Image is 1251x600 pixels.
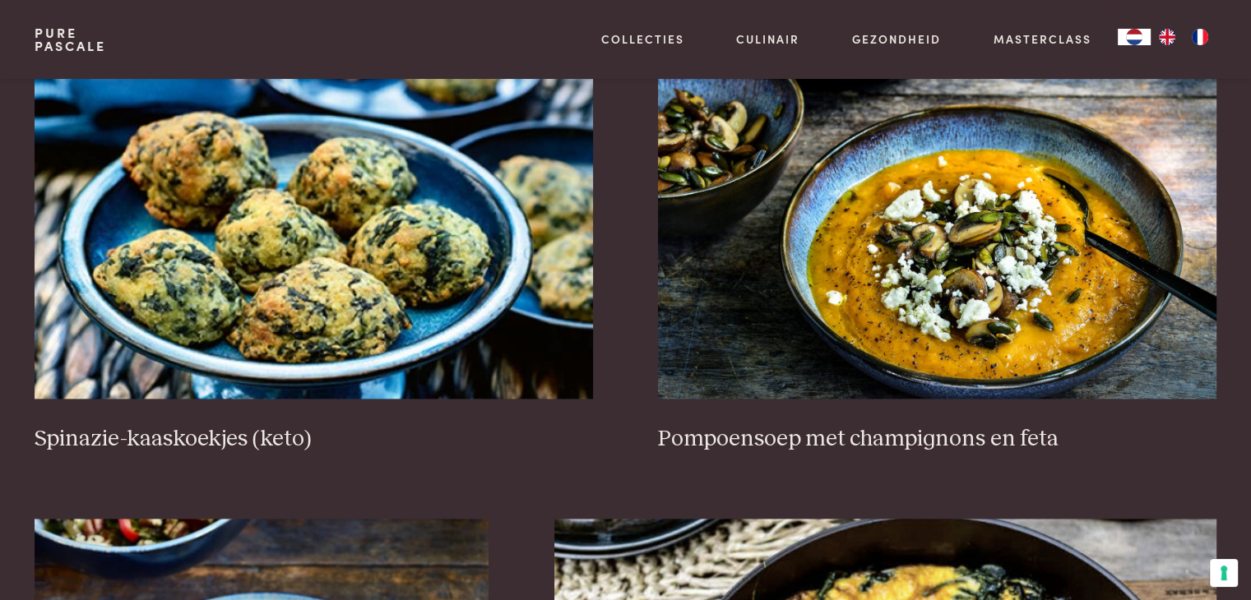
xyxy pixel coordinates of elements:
[35,26,106,53] a: PurePascale
[601,30,684,48] a: Collecties
[35,425,592,454] h3: Spinazie-kaaskoekjes (keto)
[1118,29,1151,45] div: Language
[35,70,592,399] img: Spinazie-kaaskoekjes (keto)
[1210,559,1238,587] button: Uw voorkeuren voor toestemming voor trackingtechnologieën
[1184,29,1216,45] a: FR
[658,70,1216,453] a: Pompoensoep met champignons en feta Pompoensoep met champignons en feta
[1151,29,1184,45] a: EN
[994,30,1091,48] a: Masterclass
[1118,29,1151,45] a: NL
[852,30,941,48] a: Gezondheid
[658,425,1216,454] h3: Pompoensoep met champignons en feta
[1118,29,1216,45] aside: Language selected: Nederlands
[736,30,799,48] a: Culinair
[35,70,592,453] a: Spinazie-kaaskoekjes (keto) Spinazie-kaaskoekjes (keto)
[1151,29,1216,45] ul: Language list
[658,70,1216,399] img: Pompoensoep met champignons en feta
